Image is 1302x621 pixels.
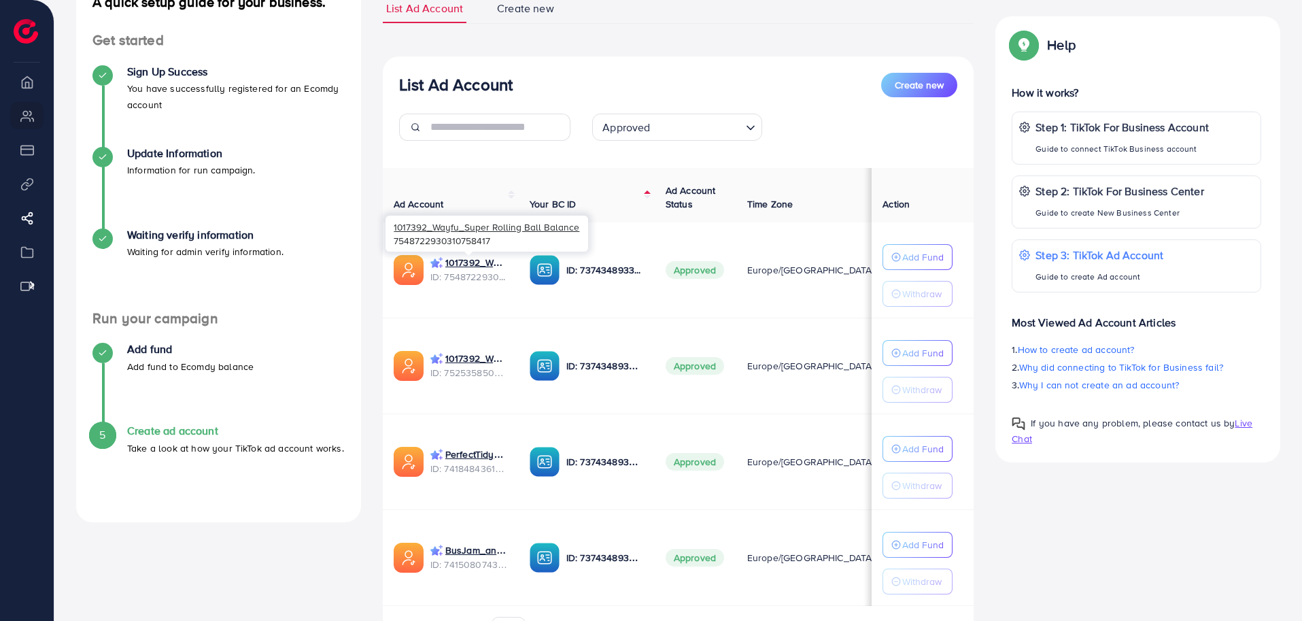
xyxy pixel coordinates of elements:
button: Create new [881,73,957,97]
p: Withdraw [902,477,942,494]
button: Withdraw [883,473,953,499]
span: ID: 7548722930310758417 [430,270,508,284]
p: Guide to create Ad account [1035,269,1163,285]
span: Ad Account [394,197,444,211]
p: Most Viewed Ad Account Articles [1012,303,1261,331]
span: How to create ad account? [1018,343,1135,356]
p: Step 3: TikTok Ad Account [1035,247,1163,263]
p: Withdraw [902,382,942,398]
button: Add Fund [883,244,953,270]
a: BusJam_and_com.abi.busjam.sortpuzzle [445,543,508,557]
span: 1017392_Wayfu_Super Rolling Ball Balance [394,220,579,233]
img: campaign smart+ [430,545,443,557]
span: Approved [666,357,724,375]
span: 5 [99,427,105,443]
h4: Get started [76,32,361,49]
div: <span class='underline'>PerfectTidy_ios_id6689516283</span></br>7418484361097478160 [430,448,508,475]
p: ID: 7374348933033689104 [566,550,644,566]
p: Take a look at how your TikTok ad account works. [127,440,344,456]
span: If you have any problem, please contact us by [1031,416,1235,430]
img: Popup guide [1012,417,1025,431]
p: Add Fund [902,441,944,457]
p: Step 2: TikTok For Business Center [1035,183,1203,199]
span: ID: 7525358506040655888 [430,366,508,380]
div: <span class='underline'>BusJam_and_com.abi.busjam.sortpuzzle</span></br>7415080743501611009 [430,543,508,571]
img: ic-ba-acc.ded83a64.svg [530,543,560,573]
p: Information for run campaign. [127,162,256,178]
span: Why I can not create an ad account? [1019,378,1180,392]
p: Guide to create New Business Center [1035,205,1203,221]
span: Europe/[GEOGRAPHIC_DATA] [747,551,874,565]
span: ID: 7418484361097478160 [430,462,508,475]
img: logo [14,19,38,44]
span: Ad Account Status [666,184,716,211]
p: Guide to connect TikTok Business account [1035,141,1209,157]
span: Europe/[GEOGRAPHIC_DATA] [747,359,874,373]
p: 3. [1012,377,1261,393]
h4: Sign Up Success [127,65,345,78]
h4: Add fund [127,343,254,356]
li: Update Information [76,147,361,229]
span: Why did connecting to TikTok for Business fail? [1019,360,1224,374]
div: 7548722930310758417 [386,216,588,252]
span: ID: 7415080743501611009 [430,558,508,571]
span: Create new [895,78,944,92]
a: 1017392_Wayfu_Super Rolling Ball Balance [445,256,508,269]
img: campaign smart+ [430,257,443,269]
p: Add Fund [902,249,944,265]
p: Step 1: TikTok For Business Account [1035,119,1209,135]
button: Add Fund [883,532,953,558]
img: Popup guide [1012,33,1036,57]
img: ic-ba-acc.ded83a64.svg [530,255,560,285]
img: campaign smart+ [430,449,443,461]
img: ic-ba-acc.ded83a64.svg [530,351,560,381]
span: Approved [666,453,724,471]
h4: Run your campaign [76,310,361,327]
button: Withdraw [883,281,953,307]
span: Approved [666,549,724,567]
p: Withdraw [902,573,942,590]
h4: Update Information [127,147,256,160]
p: Add fund to Ecomdy balance [127,358,254,375]
p: Help [1047,37,1076,53]
button: Add Fund [883,436,953,462]
div: <span class='underline'>1017392_Wayfu_Super Rolling Ball Balance</span></br>7525358506040655888 [430,352,508,380]
li: Add fund [76,343,361,424]
input: Search for option [655,115,741,137]
div: Search for option [592,114,762,141]
img: ic-ads-acc.e4c84228.svg [394,447,424,477]
span: Approved [666,261,724,279]
p: Add Fund [902,345,944,361]
span: Time Zone [747,197,793,211]
img: ic-ba-acc.ded83a64.svg [530,447,560,477]
a: PerfectTidy_ios_id6689516283 [445,448,508,461]
button: Withdraw [883,569,953,594]
p: 1. [1012,341,1261,358]
span: Europe/[GEOGRAPHIC_DATA] [747,263,874,277]
h3: List Ad Account [399,75,513,95]
span: Action [883,197,910,211]
span: List Ad Account [386,1,463,16]
span: Your BC ID [530,197,577,211]
p: ID: 7374348933033689104 [566,454,644,470]
p: Add Fund [902,537,944,553]
li: Sign Up Success [76,65,361,147]
p: How it works? [1012,84,1261,101]
p: Withdraw [902,286,942,302]
span: Create new [497,1,554,16]
h4: Create ad account [127,424,344,437]
button: Add Fund [883,340,953,366]
li: Waiting verify information [76,229,361,310]
h4: Waiting verify information [127,229,284,241]
img: ic-ads-acc.e4c84228.svg [394,255,424,285]
button: Withdraw [883,377,953,403]
p: 2. [1012,359,1261,375]
a: 1017392_Wayfu_Super Rolling Ball Balance [445,352,508,365]
img: campaign smart+ [430,353,443,365]
img: ic-ads-acc.e4c84228.svg [394,351,424,381]
p: ID: 7374348933033689104 [566,358,644,374]
span: Approved [600,118,653,137]
p: ID: 7374348933033689104 [566,262,644,278]
span: Europe/[GEOGRAPHIC_DATA] [747,455,874,469]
